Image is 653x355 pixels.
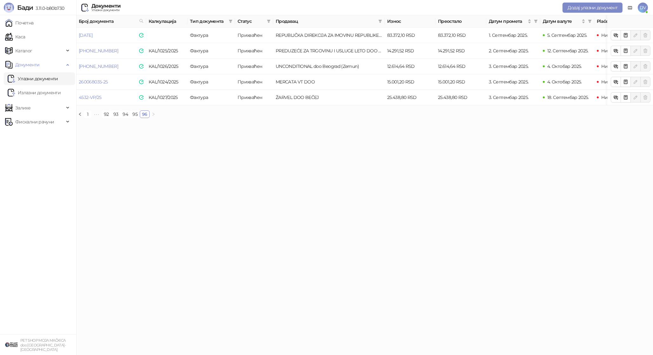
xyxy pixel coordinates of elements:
td: 3. Септембар 2025. [486,74,540,90]
td: Фактура [187,28,235,43]
td: ŽARVEL DOO BEČEJ [273,90,385,105]
a: 94 [121,111,130,118]
td: Прихваћен [235,28,273,43]
td: 3. Септембар 2025. [486,59,540,74]
li: Претходна страна [76,110,84,118]
a: 1 [84,111,91,118]
th: Датум валуте [540,15,594,28]
span: filter [534,19,538,23]
img: e-Faktura [139,33,144,37]
span: Продавац [276,18,376,25]
span: DV [638,3,648,13]
a: Каса [5,30,25,43]
a: Излазни документи [8,86,61,99]
span: Тип документа [190,18,226,25]
span: Није плаћено [601,32,631,38]
td: 25.438,80 RSD [435,90,486,105]
span: Бади [17,4,33,11]
img: e-Faktura [139,95,144,100]
span: filter [588,19,592,23]
span: right [151,112,155,116]
span: filter [229,19,232,23]
td: 15.001,20 RSD [435,74,486,90]
a: Почетна [5,16,34,29]
a: 4532-VP/25 [79,95,102,100]
td: 25.438,80 RSD [385,90,435,105]
td: Фактура [187,43,235,59]
span: filter [266,16,272,26]
td: MERCATA VT DOO [273,74,385,90]
td: 83.372,10 RSD [385,28,435,43]
a: [DATE] [79,32,92,38]
td: Прихваћен [235,90,273,105]
a: 260068035-25 [79,79,108,85]
a: 92 [102,111,111,118]
span: Број документа [79,18,137,25]
img: Ulazni dokumenti [81,4,89,11]
td: Прихваћен [235,43,273,59]
th: Датум промета [486,15,540,28]
td: Фактура [187,74,235,90]
td: KAL/1027/2025 [146,90,187,105]
li: 94 [120,110,130,118]
span: Није плаћено [601,79,631,85]
span: Датум промета [489,18,526,25]
span: filter [533,16,539,26]
span: Залихе [15,102,30,114]
span: Статус [238,18,264,25]
span: 4. Октобар 2025. [547,79,582,85]
span: Није плаћено [601,48,631,54]
span: Каталог [15,44,32,57]
small: PET SHOP MOJA MAČKICA doo [GEOGRAPHIC_DATA]-[GEOGRAPHIC_DATA] [20,338,66,352]
a: 93 [111,111,120,118]
span: 12. Септембар 2025. [547,48,589,54]
td: PREDUZEĆE ZA TRGOVINU I USLUGE LETO DOO BEOGRAD (ZEMUN) [273,43,385,59]
td: 12.614,64 RSD [385,59,435,74]
th: Преостало [435,15,486,28]
td: KAL/1025/2025 [146,43,187,59]
img: Logo [4,3,14,13]
span: Документи [15,58,39,71]
td: 14.291,52 RSD [385,43,435,59]
div: Улазни документи [91,9,120,12]
a: Ulazni dokumentiУлазни документи [8,72,58,85]
th: Износ [385,15,435,28]
span: Додај улазни документ [568,5,617,10]
td: Прихваћен [235,74,273,90]
img: e-Faktura [139,64,144,69]
button: right [150,110,157,118]
td: 12.614,64 RSD [435,59,486,74]
td: Фактура [187,59,235,74]
span: filter [267,19,271,23]
span: 4. Октобар 2025. [547,63,582,69]
a: Документација [625,3,635,13]
td: 1. Септембар 2025. [486,28,540,43]
li: Следећа страна [150,110,157,118]
td: KAL/1026/2025 [146,59,187,74]
span: filter [227,16,234,26]
span: 3.11.0-b80b730 [33,5,64,11]
td: 15.001,20 RSD [385,74,435,90]
th: Калкулација [146,15,187,28]
td: Прихваћен [235,59,273,74]
img: e-Faktura [139,49,144,53]
li: Претходних 5 Страна [91,110,102,118]
li: 95 [130,110,140,118]
td: 2. Септембар 2025. [486,43,540,59]
li: 96 [140,110,150,118]
td: 14.291,52 RSD [435,43,486,59]
a: 95 [131,111,139,118]
a: [PHONE_NUMBER] [79,63,118,69]
td: REPUBLIČKA DIREKCIJA ZA IMOVINU REPUBLIKE SRBIJE [273,28,385,43]
span: Није плаћено [601,95,631,100]
img: 64x64-companyLogo-9f44b8df-f022-41eb-b7d6-300ad218de09.png [5,339,18,351]
span: filter [377,16,383,26]
span: 5. Септембар 2025. [547,32,587,38]
button: left [76,110,84,118]
th: Број документа [76,15,146,28]
td: Фактура [187,90,235,105]
a: 96 [140,111,149,118]
div: Документи [91,3,120,9]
